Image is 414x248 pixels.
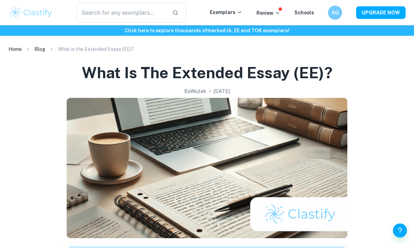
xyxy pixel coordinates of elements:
button: AG [328,6,342,20]
h6: AG [331,9,339,16]
input: Search for any exemplars... [76,3,167,22]
img: What is the Extended Essay (EE)? cover image [67,98,347,238]
p: Exemplars [210,8,242,16]
h2: By Wojtek [184,87,206,95]
a: Blog [34,44,45,54]
p: What is the Extended Essay (EE)? [58,45,134,53]
a: Home [8,44,22,54]
h6: Click here to explore thousands of marked IA, EE and TOK exemplars ! [1,27,413,34]
a: Schools [294,10,314,15]
button: UPGRADE NOW [356,6,406,19]
img: Clastify logo [8,6,53,20]
h2: [DATE] [214,87,230,95]
p: • [209,87,211,95]
button: Help and Feedback [393,223,407,237]
p: Review [256,9,280,17]
h1: What is the Extended Essay (EE)? [82,62,333,83]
